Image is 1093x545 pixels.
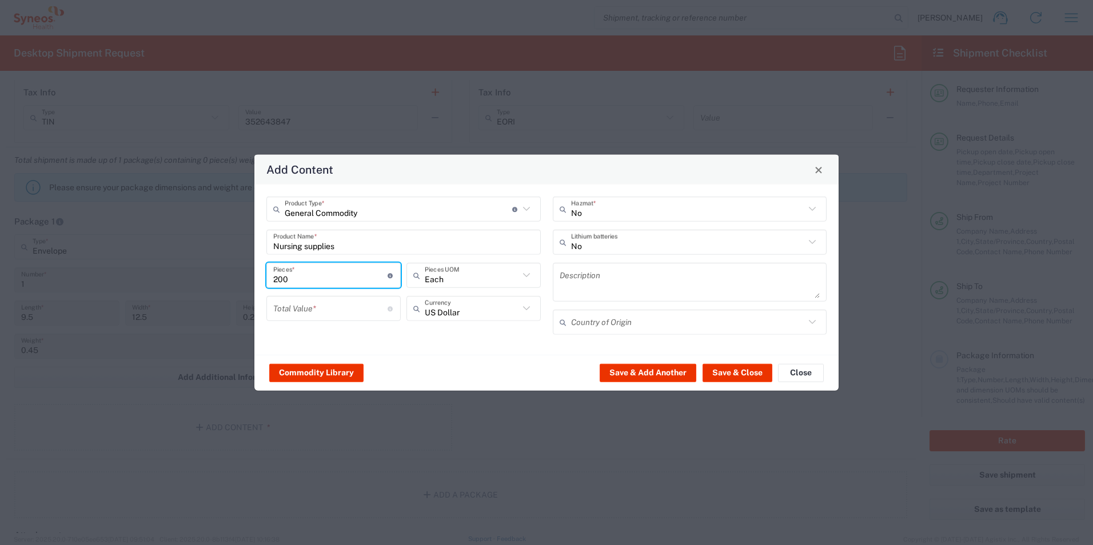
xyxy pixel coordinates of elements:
button: Commodity Library [269,363,364,382]
h4: Add Content [266,161,333,178]
button: Close [811,162,827,178]
button: Save & Add Another [600,363,696,382]
button: Save & Close [703,363,772,382]
button: Close [778,363,824,382]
